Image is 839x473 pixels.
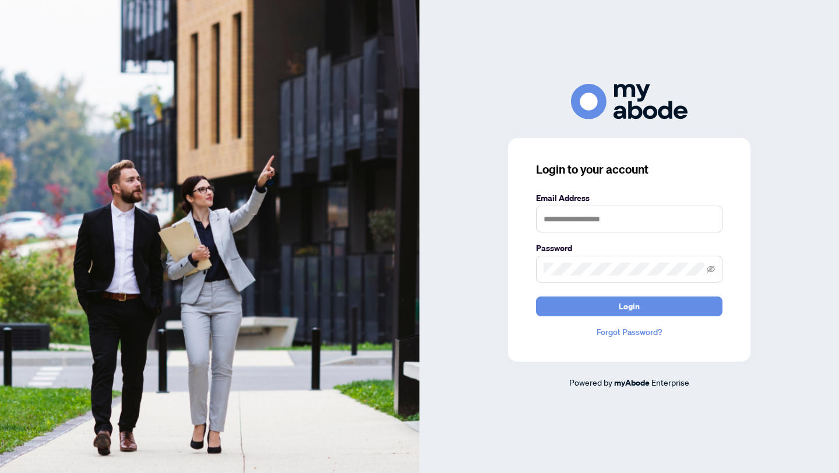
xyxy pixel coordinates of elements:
span: Enterprise [651,377,689,387]
label: Email Address [536,192,722,204]
button: Login [536,296,722,316]
span: Powered by [569,377,612,387]
h3: Login to your account [536,161,722,178]
a: Forgot Password? [536,326,722,338]
img: ma-logo [571,84,688,119]
a: myAbode [614,376,650,389]
span: eye-invisible [707,265,715,273]
span: Login [619,297,640,316]
label: Password [536,242,722,255]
